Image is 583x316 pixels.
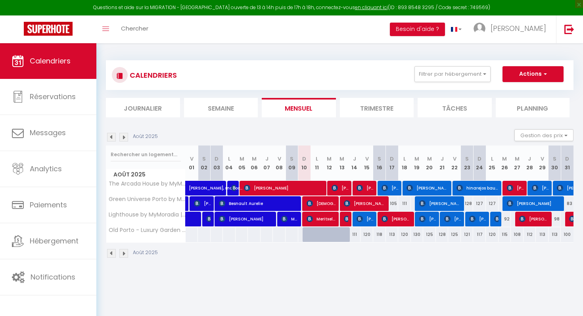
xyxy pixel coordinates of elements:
span: Messages [30,128,66,138]
span: [PERSON_NAME] [PERSON_NAME] [382,211,411,226]
abbr: L [491,155,493,163]
abbr: M [339,155,344,163]
li: Semaine [184,98,258,117]
abbr: M [427,155,432,163]
abbr: J [528,155,531,163]
th: 13 [336,146,348,181]
abbr: M [252,155,257,163]
span: [PERSON_NAME] [532,180,549,195]
div: 113 [386,227,399,242]
th: 15 [361,146,373,181]
span: [PERSON_NAME] [231,180,236,195]
th: 31 [561,146,573,181]
abbr: S [465,155,469,163]
span: [PERSON_NAME], morrocan, [DATE], [PASSPORT], [GEOGRAPHIC_DATA], [GEOGRAPHIC_DATA], [GEOGRAPHIC_DATA] [189,176,244,192]
th: 07 [261,146,273,181]
th: 20 [423,146,436,181]
th: 04 [223,146,236,181]
th: 25 [486,146,499,181]
span: [PERSON_NAME] [344,196,386,211]
div: 100 [561,227,573,242]
th: 19 [411,146,424,181]
abbr: V [190,155,194,163]
th: 03 [211,146,223,181]
button: Actions [502,66,564,82]
abbr: M [502,155,507,163]
span: [PERSON_NAME] [PERSON_NAME] [194,196,211,211]
abbr: L [316,155,318,163]
th: 09 [286,146,298,181]
abbr: V [278,155,281,163]
th: 23 [461,146,474,181]
div: 120 [486,227,499,242]
abbr: S [202,155,206,163]
input: Rechercher un logement... [111,147,181,162]
span: Analytics [30,164,62,174]
th: 29 [536,146,548,181]
span: [PERSON_NAME] [469,211,486,226]
th: 22 [448,146,461,181]
span: [PERSON_NAME] [244,180,324,195]
button: Gestion des prix [514,129,573,141]
th: 10 [298,146,311,181]
span: [PERSON_NAME] [332,180,349,195]
th: 02 [198,146,211,181]
span: Paiements [30,200,67,210]
th: 27 [511,146,524,181]
div: 113 [536,227,548,242]
abbr: M [240,155,244,163]
div: 115 [499,227,511,242]
th: 05 [236,146,248,181]
abbr: J [441,155,444,163]
span: [DEMOGRAPHIC_DATA][PERSON_NAME] [307,196,336,211]
div: 113 [548,227,561,242]
span: Notifications [31,272,75,282]
span: hinarejos bauset [PERSON_NAME] [456,180,499,195]
div: 112 [524,227,536,242]
button: Filtrer par hébergement [414,66,491,82]
abbr: M [327,155,332,163]
span: [PERSON_NAME] [219,211,274,226]
div: 83 [561,196,573,211]
span: Août 2025 [106,169,185,180]
div: 130 [411,227,424,242]
th: 12 [323,146,336,181]
span: Old Porto - Luxury Garden by MyMoradia [107,227,187,233]
abbr: D [215,155,219,163]
span: [PERSON_NAME] [206,211,211,226]
abbr: D [565,155,569,163]
div: 121 [461,227,474,242]
th: 14 [348,146,361,181]
th: 08 [273,146,286,181]
div: 98 [548,212,561,226]
span: [PERSON_NAME] Lis [344,211,348,226]
abbr: D [302,155,306,163]
span: [PERSON_NAME] [407,180,449,195]
abbr: J [353,155,356,163]
div: 105 [386,196,399,211]
li: Planning [496,98,570,117]
span: [PERSON_NAME] [419,196,462,211]
div: 120 [398,227,411,242]
abbr: M [414,155,419,163]
abbr: V [365,155,369,163]
span: Hébergement [30,236,79,246]
abbr: V [541,155,544,163]
div: 120 [361,227,373,242]
span: [PERSON_NAME] [PERSON_NAME] [357,180,374,195]
span: [PERSON_NAME] [PERSON_NAME] [382,180,399,195]
th: 06 [248,146,261,181]
a: en cliquant ici [355,4,388,11]
div: 117 [473,227,486,242]
span: The Arcada House by MyMoradia [107,181,187,187]
th: 28 [524,146,536,181]
li: Mensuel [262,98,336,117]
li: Tâches [418,98,492,117]
abbr: L [228,155,230,163]
div: 111 [398,196,411,211]
p: Août 2025 [133,249,158,257]
abbr: V [453,155,456,163]
div: 108 [511,227,524,242]
span: [PERSON_NAME] [419,211,436,226]
div: 125 [448,227,461,242]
